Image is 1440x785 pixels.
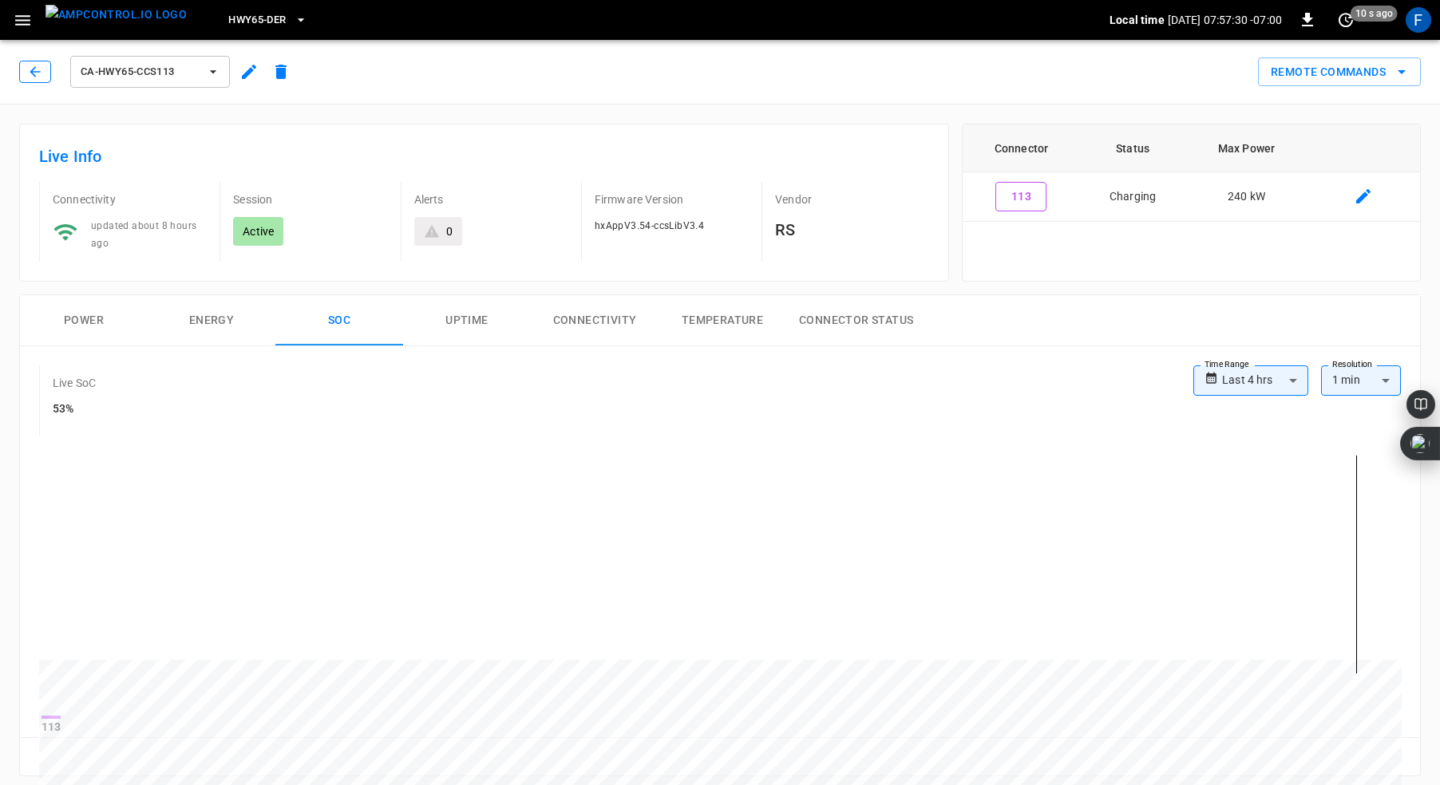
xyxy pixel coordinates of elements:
td: Charging [1080,172,1186,222]
span: 10 s ago [1351,6,1398,22]
div: remote commands options [1258,57,1421,87]
p: Session [233,191,387,207]
img: ampcontrol.io logo [45,5,187,25]
button: Energy [148,295,275,346]
p: Connectivity [53,191,207,207]
label: Resolution [1332,358,1372,371]
label: Time Range [1205,358,1249,371]
h6: 53% [53,400,96,418]
span: hxAppV3.54-ccsLibV3.4 [595,220,704,231]
button: SOC [275,295,403,346]
span: updated about 8 hours ago [91,220,196,249]
th: Max Power [1185,124,1307,172]
span: HWY65-DER [228,11,286,30]
h6: Live Info [39,144,929,169]
div: 0 [446,223,453,239]
button: Remote Commands [1258,57,1421,87]
p: Vendor [775,191,929,207]
button: Connectivity [531,295,659,346]
p: [DATE] 07:57:30 -07:00 [1168,12,1282,28]
p: Active [243,223,274,239]
button: set refresh interval [1333,7,1359,33]
div: Last 4 hrs [1222,365,1308,396]
p: Live SoC [53,375,96,391]
span: ca-hwy65-ccs113 [81,63,199,81]
button: 113 [995,182,1046,211]
table: connector table [963,124,1420,222]
button: Uptime [403,295,531,346]
h6: RS [775,217,929,243]
button: Connector Status [786,295,926,346]
button: ca-hwy65-ccs113 [70,56,230,88]
p: Firmware Version [595,191,749,207]
p: Local time [1110,12,1165,28]
button: Temperature [659,295,786,346]
th: Connector [963,124,1079,172]
div: 1 min [1321,365,1401,396]
button: Power [20,295,148,346]
div: profile-icon [1406,7,1431,33]
th: Status [1080,124,1186,172]
p: Alerts [414,191,568,207]
button: HWY65-DER [222,5,313,36]
td: 240 kW [1185,172,1307,222]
